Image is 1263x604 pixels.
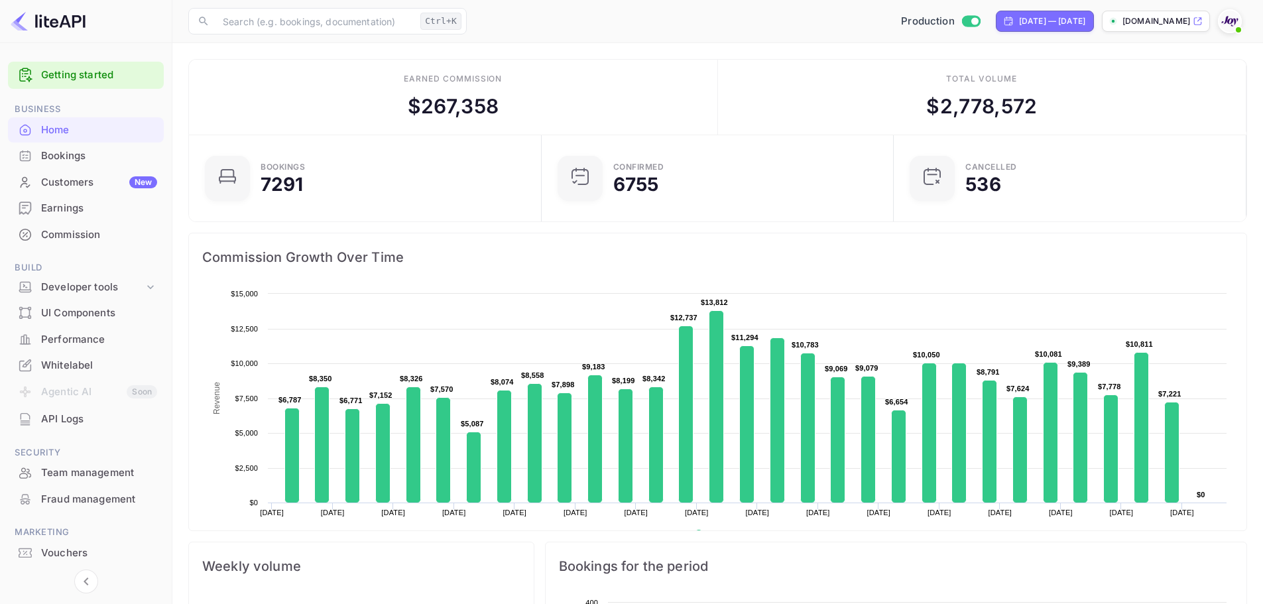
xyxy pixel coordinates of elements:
text: $0 [249,499,258,507]
a: Vouchers [8,540,164,565]
div: Bookings [261,163,305,171]
text: [DATE] [1049,509,1073,516]
a: Whitelabel [8,353,164,377]
text: $9,069 [825,365,848,373]
div: Team management [41,465,157,481]
div: Bookings [41,149,157,164]
text: $15,000 [231,290,258,298]
div: Customers [41,175,157,190]
a: Team management [8,460,164,485]
text: [DATE] [685,509,709,516]
text: $10,081 [1035,350,1062,358]
img: With Joy [1219,11,1240,32]
div: New [129,176,157,188]
text: [DATE] [442,509,466,516]
text: $6,787 [278,396,302,404]
text: [DATE] [321,509,345,516]
text: $10,811 [1126,340,1153,348]
text: $8,342 [642,375,666,383]
div: Click to change the date range period [996,11,1094,32]
text: $8,199 [612,377,635,385]
span: Marketing [8,525,164,540]
div: Commission [8,222,164,248]
text: $5,087 [461,420,484,428]
button: Collapse navigation [74,570,98,593]
text: [DATE] [381,509,405,516]
div: Getting started [8,62,164,89]
div: Team management [8,460,164,486]
div: Total volume [946,73,1017,85]
text: $10,050 [913,351,940,359]
text: [DATE] [867,509,891,516]
div: CANCELLED [965,163,1017,171]
text: $7,221 [1158,390,1181,398]
p: [DOMAIN_NAME] [1122,15,1190,27]
text: [DATE] [564,509,587,516]
span: Security [8,446,164,460]
div: 7291 [261,175,304,194]
div: Confirmed [613,163,664,171]
span: Build [8,261,164,275]
div: Switch to Sandbox mode [896,14,985,29]
div: Bookings [8,143,164,169]
text: $7,624 [1006,385,1030,393]
div: Performance [8,327,164,353]
text: $7,152 [369,391,392,399]
a: Fraud management [8,487,164,511]
a: Performance [8,327,164,351]
div: UI Components [41,306,157,321]
div: $ 2,778,572 [926,91,1037,121]
div: Fraud management [41,492,157,507]
text: $9,079 [855,364,878,372]
text: $13,812 [701,298,728,306]
text: [DATE] [1170,509,1194,516]
text: [DATE] [745,509,769,516]
text: $9,183 [582,363,605,371]
text: $8,558 [521,371,544,379]
div: API Logs [8,406,164,432]
text: [DATE] [624,509,648,516]
div: [DATE] — [DATE] [1019,15,1085,27]
text: $8,350 [309,375,332,383]
div: Commission [41,227,157,243]
text: [DATE] [503,509,526,516]
text: $7,570 [430,385,453,393]
div: Home [41,123,157,138]
text: $6,654 [885,398,908,406]
text: $11,294 [731,333,759,341]
input: Search (e.g. bookings, documentation) [215,8,415,34]
a: Home [8,117,164,142]
text: $8,326 [400,375,423,383]
div: Developer tools [41,280,144,295]
text: [DATE] [989,509,1012,516]
div: 6755 [613,175,659,194]
text: [DATE] [1110,509,1134,516]
div: Whitelabel [41,358,157,373]
div: CustomersNew [8,170,164,196]
div: API Logs [41,412,157,427]
text: $7,898 [552,381,575,389]
text: $8,074 [491,378,514,386]
a: Earnings [8,196,164,220]
a: Bookings [8,143,164,168]
text: $7,500 [235,394,258,402]
text: $8,791 [977,368,1000,376]
text: Revenue [212,382,221,414]
span: Bookings for the period [559,556,1233,577]
text: $12,500 [231,325,258,333]
a: Commission [8,222,164,247]
div: Performance [41,332,157,347]
text: $7,778 [1098,383,1121,391]
div: Home [8,117,164,143]
div: Fraud management [8,487,164,513]
text: $0 [1197,491,1205,499]
text: $9,389 [1067,360,1091,368]
text: [DATE] [806,509,830,516]
img: LiteAPI logo [11,11,86,32]
div: 536 [965,175,1000,194]
text: [DATE] [928,509,951,516]
text: $10,000 [231,359,258,367]
div: Vouchers [41,546,157,561]
a: UI Components [8,300,164,325]
div: Earned commission [404,73,502,85]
